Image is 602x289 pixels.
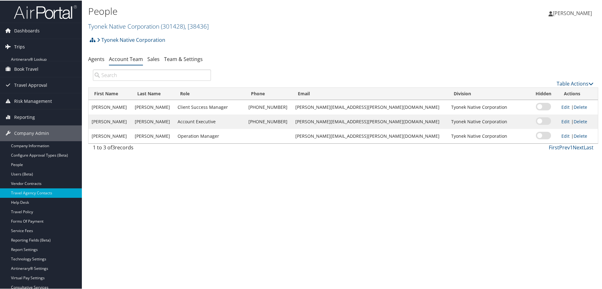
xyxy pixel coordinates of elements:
a: Edit [561,132,570,138]
img: airportal-logo.png [14,4,77,19]
td: [PERSON_NAME] [88,114,132,128]
input: Search [93,69,211,80]
a: First [549,143,559,150]
td: Account Executive [174,114,245,128]
a: Next [573,143,584,150]
a: 1 [570,143,573,150]
div: 1 to 3 of records [93,143,211,154]
td: Tyonek Native Corporation [448,114,529,128]
td: Operation Manager [174,128,245,143]
a: Delete [574,118,587,124]
td: [PERSON_NAME] [88,128,132,143]
td: | [558,99,598,114]
span: Dashboards [14,22,40,38]
span: Reporting [14,109,35,125]
th: Last Name: activate to sort column ascending [132,87,175,99]
td: [PERSON_NAME] [132,114,175,128]
span: ( 301428 ) [161,21,185,30]
td: [PERSON_NAME][EMAIL_ADDRESS][PERSON_NAME][DOMAIN_NAME] [292,99,448,114]
span: Trips [14,38,25,54]
td: [PHONE_NUMBER] [245,114,292,128]
td: [PERSON_NAME] [132,99,175,114]
td: Client Success Manager [174,99,245,114]
td: [PHONE_NUMBER] [245,99,292,114]
td: Tyonek Native Corporation [448,99,529,114]
a: Tyonek Native Corporation [88,21,209,30]
th: Email: activate to sort column ascending [292,87,448,99]
th: Hidden: activate to sort column ascending [529,87,558,99]
td: | [558,128,598,143]
a: Table Actions [557,80,593,86]
a: Account Team [109,55,143,62]
a: Agents [88,55,105,62]
a: Prev [559,143,570,150]
span: 3 [112,143,115,150]
span: Risk Management [14,93,52,108]
span: , [ 38436 ] [185,21,209,30]
a: Last [584,143,593,150]
td: [PERSON_NAME] [88,99,132,114]
td: Tyonek Native Corporation [448,128,529,143]
th: First Name: activate to sort column ascending [88,87,132,99]
th: Actions [558,87,598,99]
th: Role: activate to sort column ascending [174,87,245,99]
span: Book Travel [14,61,38,76]
a: Sales [147,55,160,62]
th: Division: activate to sort column ascending [448,87,529,99]
h1: People [88,4,428,17]
th: Phone [245,87,292,99]
span: Travel Approval [14,77,47,92]
span: [PERSON_NAME] [553,9,592,16]
span: Company Admin [14,125,49,141]
td: [PERSON_NAME][EMAIL_ADDRESS][PERSON_NAME][DOMAIN_NAME] [292,114,448,128]
td: [PERSON_NAME][EMAIL_ADDRESS][PERSON_NAME][DOMAIN_NAME] [292,128,448,143]
a: Delete [574,103,587,109]
a: Tyonek Native Corporation [97,33,165,46]
a: Edit [561,103,570,109]
a: Team & Settings [164,55,203,62]
a: Delete [574,132,587,138]
td: [PERSON_NAME] [132,128,175,143]
a: [PERSON_NAME] [548,3,598,22]
a: Edit [561,118,570,124]
td: | [558,114,598,128]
